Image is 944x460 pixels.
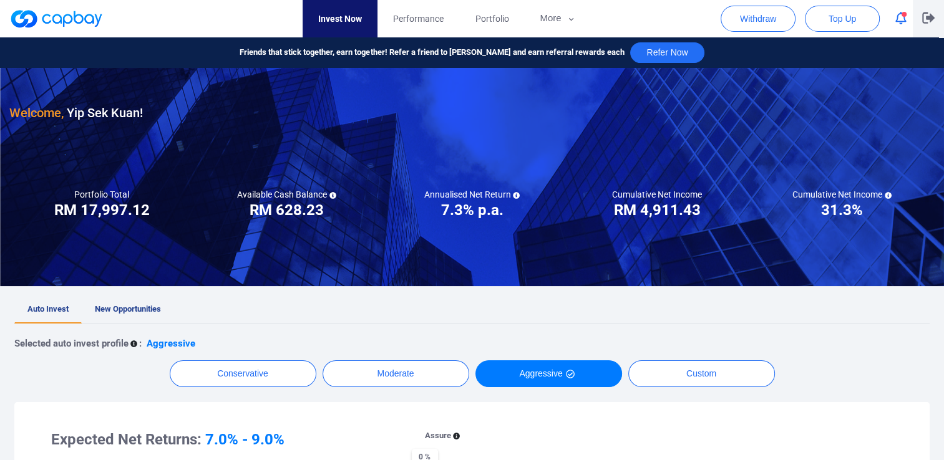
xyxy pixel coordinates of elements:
[440,200,503,220] h3: 7.3% p.a.
[74,189,129,200] h5: Portfolio Total
[51,429,391,449] h3: Expected Net Returns:
[27,304,69,314] span: Auto Invest
[805,6,880,32] button: Top Up
[475,360,622,387] button: Aggressive
[475,12,508,26] span: Portfolio
[147,336,195,351] p: Aggressive
[721,6,796,32] button: Withdraw
[240,46,624,59] span: Friends that stick together, earn together! Refer a friend to [PERSON_NAME] and earn referral rew...
[323,360,469,387] button: Moderate
[250,200,324,220] h3: RM 628.23
[821,200,863,220] h3: 31.3%
[54,200,150,220] h3: RM 17,997.12
[139,336,142,351] p: :
[424,189,520,200] h5: Annualised Net Return
[628,360,775,387] button: Custom
[829,12,856,25] span: Top Up
[14,336,129,351] p: Selected auto invest profile
[612,189,702,200] h5: Cumulative Net Income
[792,189,892,200] h5: Cumulative Net Income
[614,200,701,220] h3: RM 4,911.43
[9,103,143,123] h3: Yip Sek Kuan !
[425,429,451,443] p: Assure
[237,189,336,200] h5: Available Cash Balance
[205,431,285,448] span: 7.0% - 9.0%
[393,12,444,26] span: Performance
[95,304,161,314] span: New Opportunities
[630,42,704,63] button: Refer Now
[170,360,316,387] button: Conservative
[9,105,64,120] span: Welcome,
